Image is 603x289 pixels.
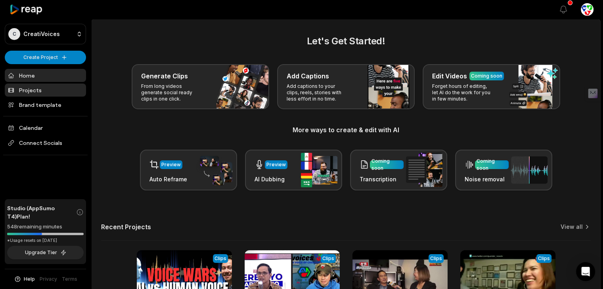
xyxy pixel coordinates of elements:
h3: More ways to create & edit with AI [101,125,591,135]
img: auto_reframe.png [196,155,232,186]
img: ai_dubbing.png [301,153,337,187]
button: Upgrade Tier [7,246,84,259]
h3: Transcription [360,175,404,183]
a: Brand template [5,98,86,111]
div: Open Intercom Messenger [576,262,595,281]
h3: Noise removal [465,175,509,183]
a: View all [561,223,583,231]
h2: Recent Projects [101,223,151,231]
button: Help [14,276,35,283]
div: C [8,28,20,40]
h3: Add Captions [287,71,329,81]
a: Terms [62,276,77,283]
p: Forget hours of editing, let AI do the work for you in few minutes. [432,83,494,102]
img: transcription.png [406,153,442,187]
div: *Usage resets on [DATE] [7,238,84,243]
div: Coming soon [477,158,507,172]
div: Preview [161,161,181,168]
p: From long videos generate social ready clips in one click. [141,83,203,102]
h3: AI Dubbing [255,175,287,183]
h3: Auto Reframe [149,175,187,183]
p: Add captions to your clips, reels, stories with less effort in no time. [287,83,348,102]
button: Create Project [5,51,86,64]
span: Connect Socials [5,136,86,150]
a: Privacy [40,276,57,283]
p: CreatiVoices [23,30,60,38]
a: Projects [5,84,86,97]
h2: Let's Get Started! [101,34,591,48]
span: Studio (AppSumo T4) Plan! [7,204,76,221]
div: 548 remaining minutes [7,223,84,231]
a: Home [5,69,86,82]
h3: Edit Videos [432,71,467,81]
h3: Generate Clips [141,71,188,81]
div: Preview [266,161,286,168]
div: Coming soon [371,158,402,172]
span: Help [24,276,35,283]
img: noise_removal.png [511,156,547,184]
div: Coming soon [471,72,502,80]
a: Calendar [5,121,86,134]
